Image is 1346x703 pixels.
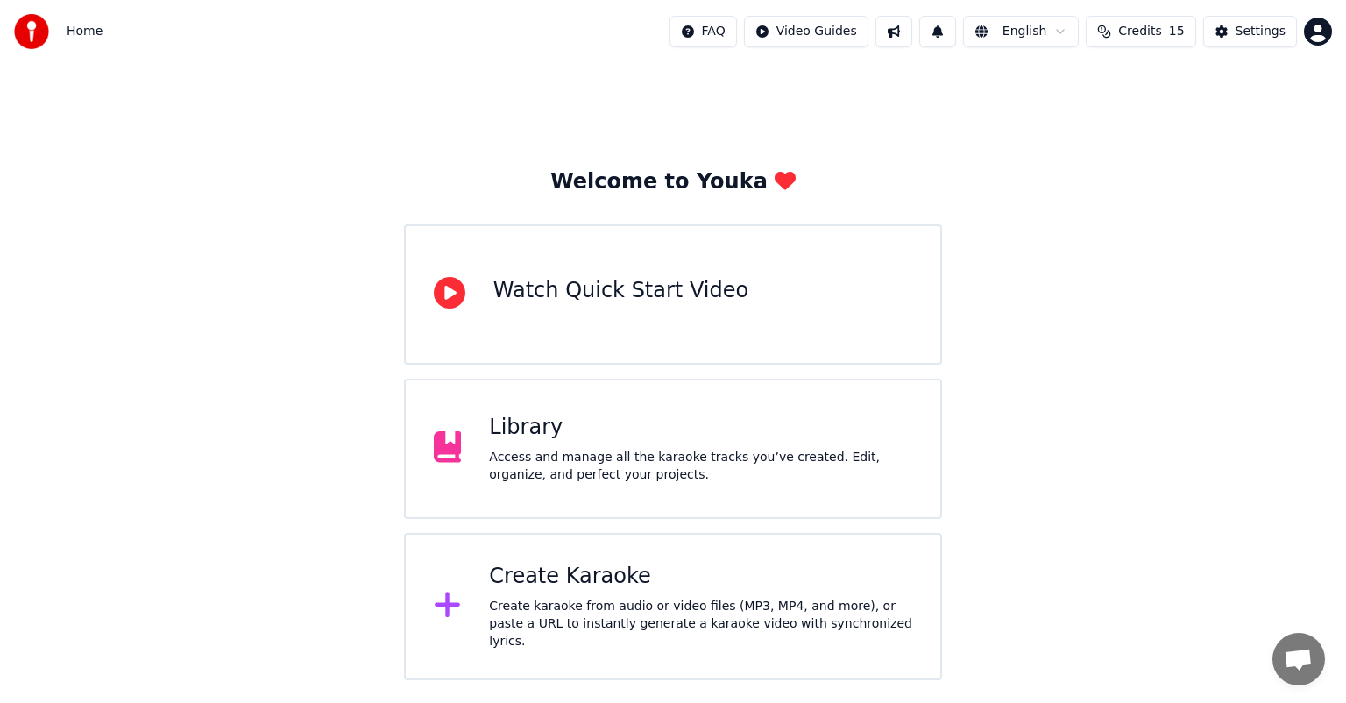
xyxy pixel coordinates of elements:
button: Settings [1203,16,1297,47]
div: Create karaoke from audio or video files (MP3, MP4, and more), or paste a URL to instantly genera... [489,598,912,650]
button: Video Guides [744,16,868,47]
nav: breadcrumb [67,23,103,40]
div: Watch Quick Start Video [493,277,748,305]
div: Access and manage all the karaoke tracks you’ve created. Edit, organize, and perfect your projects. [489,449,912,484]
button: Credits15 [1086,16,1195,47]
a: Open chat [1272,633,1325,685]
div: Library [489,414,912,442]
span: Home [67,23,103,40]
div: Settings [1236,23,1286,40]
img: youka [14,14,49,49]
button: FAQ [669,16,737,47]
span: Credits [1118,23,1161,40]
div: Welcome to Youka [550,168,796,196]
div: Create Karaoke [489,563,912,591]
span: 15 [1169,23,1185,40]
